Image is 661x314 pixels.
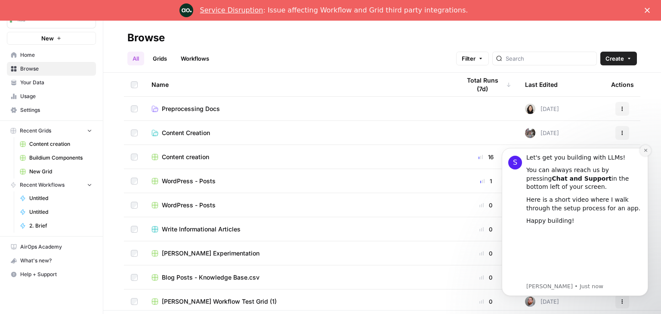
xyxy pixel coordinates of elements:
[29,140,92,148] span: Content creation
[460,177,511,185] div: 1
[151,129,447,137] a: Content Creation
[460,297,511,306] div: 0
[29,208,92,216] span: Untitled
[16,151,96,165] a: Buildium Components
[151,273,447,282] a: Blog Posts - Knowledge Base.csv
[460,201,511,209] div: 0
[179,3,193,17] img: Profile image for Engineering
[29,154,92,162] span: Buildium Components
[460,153,511,161] div: 16
[162,129,210,137] span: Content Creation
[162,273,259,282] span: Blog Posts - Knowledge Base.csv
[7,254,96,267] div: What's new?
[16,191,96,205] a: Untitled
[20,51,92,59] span: Home
[162,297,277,306] span: [PERSON_NAME] Workflow Test Grid (1)
[127,52,144,65] a: All
[127,31,165,45] div: Browse
[16,205,96,219] a: Untitled
[151,73,447,96] div: Name
[151,10,162,21] button: Dismiss notification
[525,104,535,114] img: t5ef5oef8zpw1w4g2xghobes91mw
[462,54,476,63] span: Filter
[7,76,96,89] a: Your Data
[525,73,558,96] div: Last Edited
[20,65,92,73] span: Browse
[20,106,92,114] span: Settings
[20,92,92,100] span: Usage
[20,271,92,278] span: Help + Support
[7,48,96,62] a: Home
[151,105,447,113] a: Preprocessing Docs
[460,73,511,96] div: Total Runs (7d)
[456,52,489,65] button: Filter
[148,52,172,65] a: Grids
[20,181,65,189] span: Recent Workflows
[151,177,447,185] a: WordPress - Posts
[7,179,96,191] button: Recent Workflows
[151,297,447,306] a: [PERSON_NAME] Workflow Test Grid (1)
[460,225,511,234] div: 0
[41,34,54,43] span: New
[162,249,259,258] span: [PERSON_NAME] Experimentation
[525,128,559,138] div: [DATE]
[600,52,637,65] button: Create
[16,165,96,179] a: New Grid
[162,201,216,209] span: WordPress - Posts
[29,168,92,175] span: New Grid
[525,128,535,138] img: a2mlt6f1nb2jhzcjxsuraj5rj4vi
[151,153,447,161] a: Content creation
[7,103,96,117] a: Settings
[162,153,209,161] span: Content creation
[162,225,241,234] span: Write Informational Articles
[37,95,153,146] iframe: youtube
[162,105,220,113] span: Preprocessing Docs
[29,222,92,230] span: 2. Brief
[37,148,153,155] p: Message from Steven, sent Just now
[525,104,559,114] div: [DATE]
[20,79,92,86] span: Your Data
[7,240,96,254] a: AirOps Academy
[7,32,96,45] button: New
[151,249,447,258] a: [PERSON_NAME] Experimentation
[7,254,96,268] button: What's new?
[16,137,96,151] a: Content creation
[176,52,214,65] a: Workflows
[7,62,96,76] a: Browse
[460,273,511,282] div: 0
[16,219,96,233] a: 2. Brief
[645,8,653,13] div: Close
[29,194,92,202] span: Untitled
[611,73,634,96] div: Actions
[7,89,96,103] a: Usage
[20,243,92,251] span: AirOps Academy
[20,127,51,135] span: Recent Grids
[200,6,468,15] div: : Issue affecting Workflow and Grid third party integrations.
[7,124,96,137] button: Recent Grids
[151,201,447,209] a: WordPress - Posts
[460,249,511,258] div: 0
[151,225,447,234] a: Write Informational Articles
[7,268,96,281] button: Help + Support
[506,54,593,63] input: Search
[162,177,216,185] span: WordPress - Posts
[200,6,263,14] a: Service Disruption
[605,54,624,63] span: Create
[489,135,661,310] iframe: Intercom notifications message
